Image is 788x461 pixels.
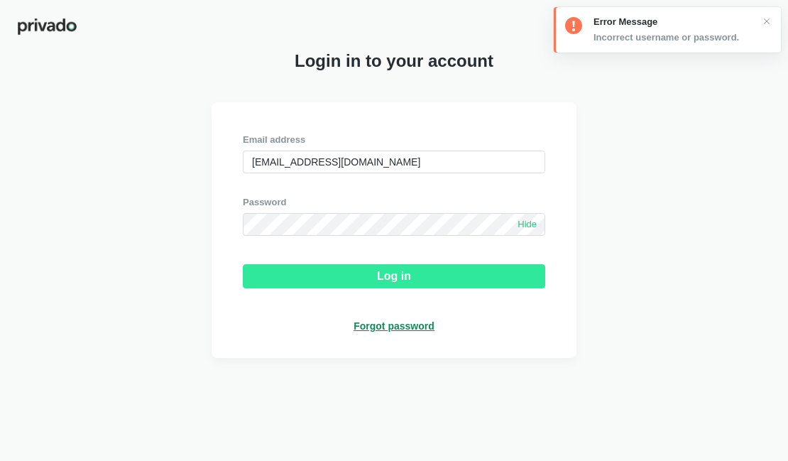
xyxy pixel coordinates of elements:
[593,16,739,28] span: Error Message
[354,320,434,332] a: Forgot password
[295,51,493,71] span: Login in to your account
[518,219,537,231] span: Hide
[243,196,545,209] div: Password
[565,17,582,34] img: status
[243,264,545,288] button: Log in
[761,16,772,27] img: removeButton
[17,17,77,36] img: privado-logo
[243,134,545,146] div: Email address
[377,270,411,283] div: Log in
[593,31,739,44] span: Incorrect username or password.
